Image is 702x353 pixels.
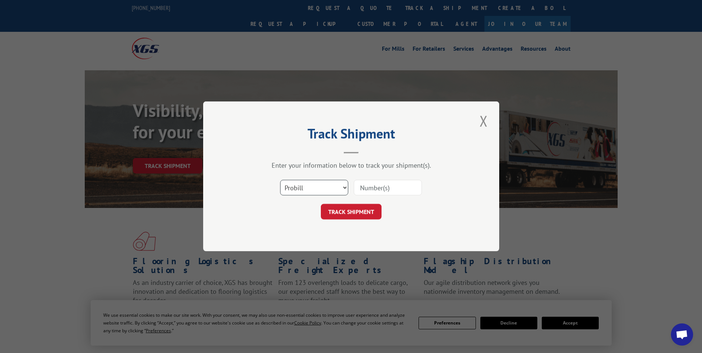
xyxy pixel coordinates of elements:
h2: Track Shipment [240,128,462,142]
input: Number(s) [354,180,422,196]
button: TRACK SHIPMENT [321,204,382,220]
div: Enter your information below to track your shipment(s). [240,161,462,170]
button: Close modal [477,111,490,131]
a: Open chat [671,323,693,346]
